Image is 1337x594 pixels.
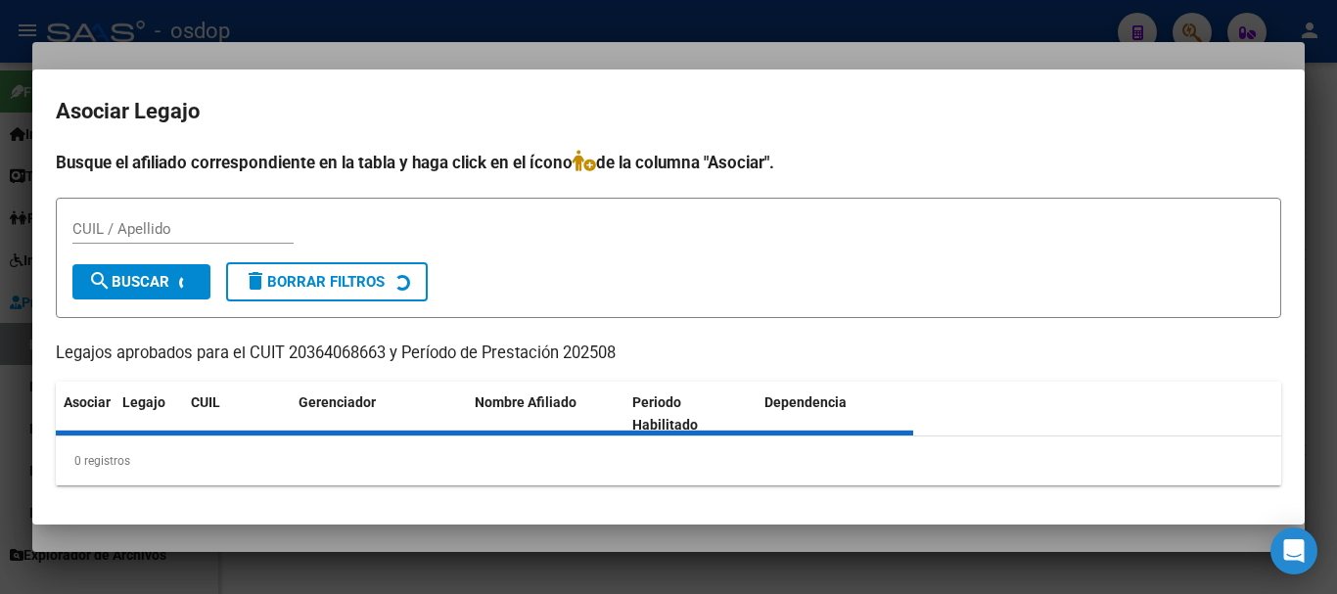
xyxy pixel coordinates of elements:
div: Open Intercom Messenger [1270,527,1317,574]
mat-icon: search [88,269,112,293]
datatable-header-cell: Gerenciador [291,382,467,446]
datatable-header-cell: Asociar [56,382,115,446]
h4: Busque el afiliado correspondiente en la tabla y haga click en el ícono de la columna "Asociar". [56,150,1281,175]
datatable-header-cell: Periodo Habilitado [624,382,757,446]
h2: Asociar Legajo [56,93,1281,130]
span: Buscar [88,273,169,291]
datatable-header-cell: Legajo [115,382,183,446]
span: Dependencia [764,394,847,410]
span: CUIL [191,394,220,410]
span: Gerenciador [299,394,376,410]
p: Legajos aprobados para el CUIT 20364068663 y Período de Prestación 202508 [56,342,1281,366]
span: Borrar Filtros [244,273,385,291]
span: Periodo Habilitado [632,394,698,433]
span: Nombre Afiliado [475,394,576,410]
mat-icon: delete [244,269,267,293]
span: Asociar [64,394,111,410]
div: 0 registros [56,436,1281,485]
span: Legajo [122,394,165,410]
datatable-header-cell: Dependencia [757,382,914,446]
button: Buscar [72,264,210,299]
datatable-header-cell: CUIL [183,382,291,446]
button: Borrar Filtros [226,262,428,301]
datatable-header-cell: Nombre Afiliado [467,382,624,446]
